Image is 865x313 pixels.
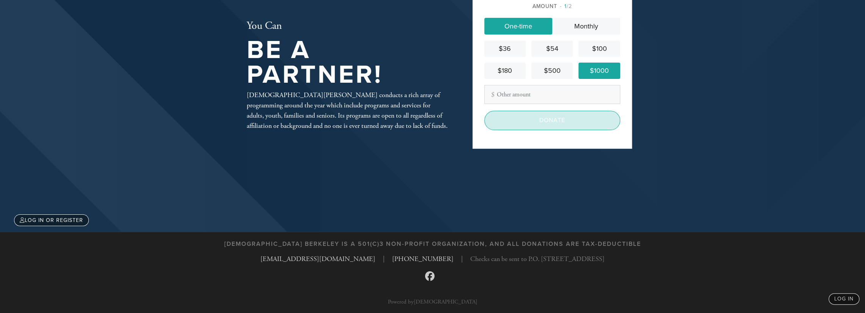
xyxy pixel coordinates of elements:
div: $36 [487,44,523,54]
span: /2 [560,3,572,9]
a: [DEMOGRAPHIC_DATA] [414,298,477,305]
div: $54 [534,44,570,54]
input: Donate [484,111,620,130]
a: $500 [531,63,573,79]
p: Powered by [388,299,477,305]
a: $36 [484,41,526,57]
a: $54 [531,41,573,57]
div: $1000 [581,66,617,76]
a: $100 [578,41,620,57]
div: $100 [581,44,617,54]
div: Amount [484,2,620,10]
div: [DEMOGRAPHIC_DATA][PERSON_NAME] conducts a rich array of programming around the year which includ... [247,90,448,131]
a: Log in or register [14,214,89,226]
h1: Be A Partner! [247,38,448,87]
a: [EMAIL_ADDRESS][DOMAIN_NAME] [260,255,375,263]
span: | [383,254,384,264]
span: 1 [564,3,567,9]
input: Other amount [484,85,620,104]
h3: [DEMOGRAPHIC_DATA] Berkeley is a 501(c)3 non-profit organization, and all donations are tax-deduc... [224,241,641,248]
a: $180 [484,63,526,79]
a: [PHONE_NUMBER] [392,255,454,263]
span: | [461,254,463,264]
a: $1000 [578,63,620,79]
a: log in [829,293,859,305]
a: Monthly [552,18,620,35]
span: Checks can be sent to P.O. [STREET_ADDRESS] [470,254,605,264]
h2: You Can [247,20,448,33]
div: $500 [534,66,570,76]
a: One-time [484,18,552,35]
div: $180 [487,66,523,76]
